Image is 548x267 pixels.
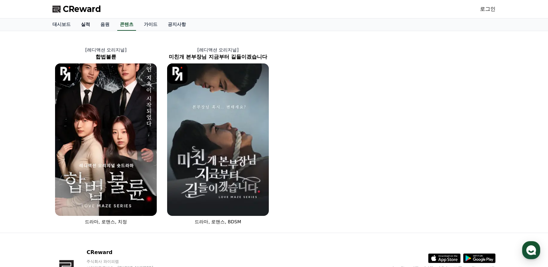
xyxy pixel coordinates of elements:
[55,63,75,84] img: [object Object] Logo
[20,215,24,220] span: 홈
[50,41,162,230] a: [레디액션 오리지널] 합법불륜 합법불륜 [object Object] Logo 드라마, 로맨스, 치정
[162,53,274,61] h2: 미친개 본부장님 지금부터 길들이겠습니다
[117,18,136,31] a: 콘텐츠
[50,47,162,53] p: [레디액션 오리지널]
[163,18,191,31] a: 공지사항
[85,219,127,224] span: 드라마, 로맨스, 치정
[59,215,67,220] span: 대화
[162,47,274,53] p: [레디액션 오리지널]
[47,18,76,31] a: 대시보드
[139,18,163,31] a: 가이드
[167,63,269,216] img: 미친개 본부장님 지금부터 길들이겠습니다
[63,4,101,14] span: CReward
[100,215,108,220] span: 설정
[55,63,157,216] img: 합법불륜
[86,249,166,256] p: CReward
[2,205,43,221] a: 홈
[162,41,274,230] a: [레디액션 오리지널] 미친개 본부장님 지금부터 길들이겠습니다 미친개 본부장님 지금부터 길들이겠습니다 [object Object] Logo 드라마, 로맨스, BDSM
[52,4,101,14] a: CReward
[86,259,166,264] p: 주식회사 와이피랩
[95,18,115,31] a: 음원
[76,18,95,31] a: 실적
[84,205,124,221] a: 설정
[480,5,496,13] a: 로그인
[167,63,188,84] img: [object Object] Logo
[50,53,162,61] h2: 합법불륜
[195,219,241,224] span: 드라마, 로맨스, BDSM
[43,205,84,221] a: 대화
